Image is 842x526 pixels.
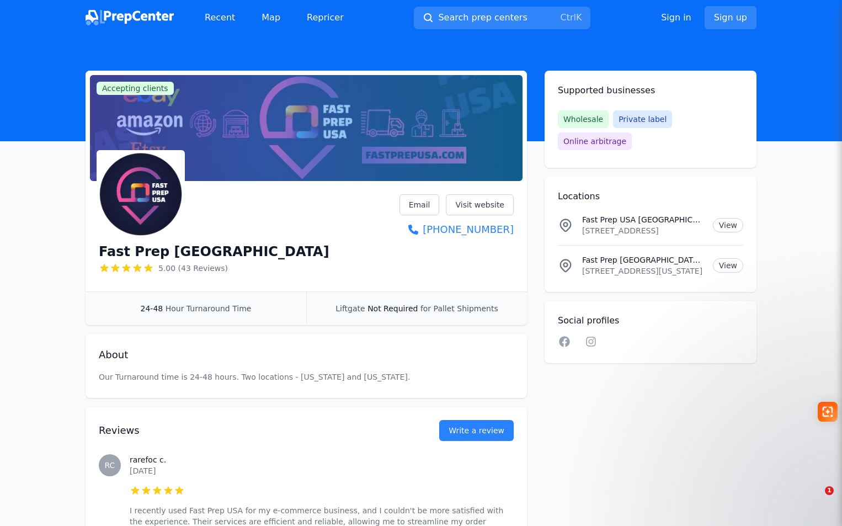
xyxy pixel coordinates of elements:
[713,218,743,232] a: View
[802,486,829,513] iframe: Intercom live chat
[253,7,289,29] a: Map
[558,84,743,97] h2: Supported businesses
[613,110,672,128] span: Private label
[399,222,514,237] a: [PHONE_NUMBER]
[105,461,115,469] span: RC
[558,110,609,128] span: Wholesale
[141,304,163,313] span: 24-48
[166,304,252,313] span: Hour Turnaround Time
[158,263,228,274] span: 5.00 (43 Reviews)
[582,214,704,225] p: Fast Prep USA [GEOGRAPHIC_DATA]
[298,7,353,29] a: Repricer
[99,423,404,438] h2: Reviews
[420,304,498,313] span: for Pallet Shipments
[558,190,743,203] h2: Locations
[446,194,514,215] a: Visit website
[99,347,514,363] h2: About
[713,258,743,273] a: View
[335,304,365,313] span: Liftgate
[99,243,329,261] h1: Fast Prep [GEOGRAPHIC_DATA]
[661,11,691,24] a: Sign in
[399,194,440,215] a: Email
[582,254,704,265] p: Fast Prep [GEOGRAPHIC_DATA] Location
[582,225,704,236] p: [STREET_ADDRESS]
[705,6,756,29] a: Sign up
[86,10,174,25] img: PrepCenter
[825,486,834,495] span: 1
[130,466,156,475] time: [DATE]
[130,454,514,465] h3: rarefoc c.
[196,7,244,29] a: Recent
[414,7,590,29] button: Search prep centersCtrlK
[582,265,704,277] p: [STREET_ADDRESS][US_STATE]
[99,152,183,236] img: Fast Prep USA
[439,420,514,441] a: Write a review
[560,12,575,23] kbd: Ctrl
[438,11,527,24] span: Search prep centers
[97,82,174,95] span: Accepting clients
[576,12,582,23] kbd: K
[367,304,418,313] span: Not Required
[99,371,514,382] p: Our Turnaround time is 24-48 hours. Two locations - [US_STATE] and [US_STATE].
[558,314,743,327] h2: Social profiles
[558,132,632,150] span: Online arbitrage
